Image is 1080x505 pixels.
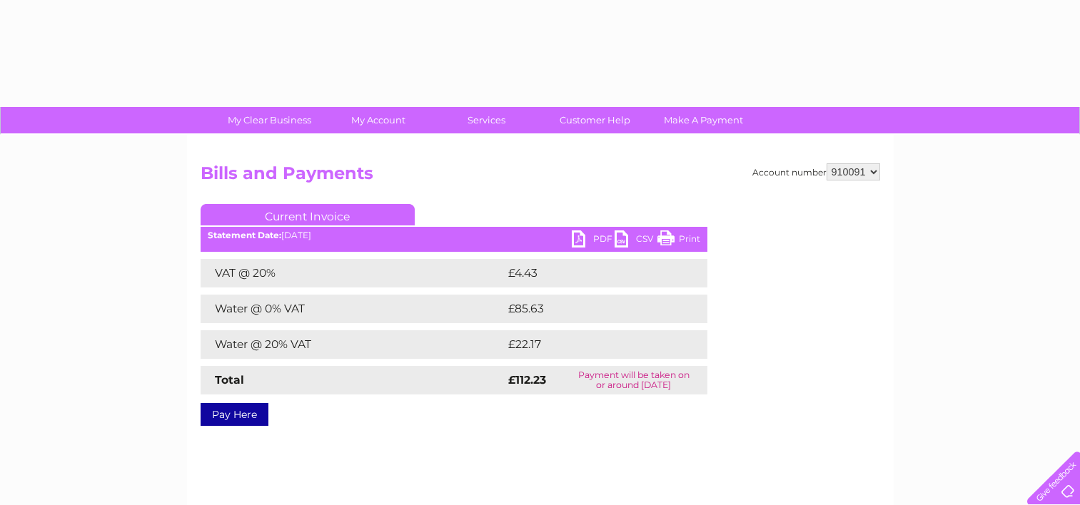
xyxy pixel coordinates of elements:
[215,373,244,387] strong: Total
[508,373,546,387] strong: £112.23
[201,259,505,287] td: VAT @ 20%
[319,107,437,133] a: My Account
[645,107,762,133] a: Make A Payment
[615,230,657,251] a: CSV
[201,163,880,190] h2: Bills and Payments
[572,230,615,251] a: PDF
[211,107,328,133] a: My Clear Business
[201,295,505,323] td: Water @ 0% VAT
[505,330,677,359] td: £22.17
[201,204,415,225] a: Current Invoice
[428,107,545,133] a: Services
[505,295,678,323] td: £85.63
[208,230,281,240] b: Statement Date:
[201,330,505,359] td: Water @ 20% VAT
[657,230,700,251] a: Print
[505,259,674,287] td: £4.43
[536,107,654,133] a: Customer Help
[201,230,707,240] div: [DATE]
[201,403,268,426] a: Pay Here
[560,366,707,394] td: Payment will be taken on or around [DATE]
[752,163,880,180] div: Account number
